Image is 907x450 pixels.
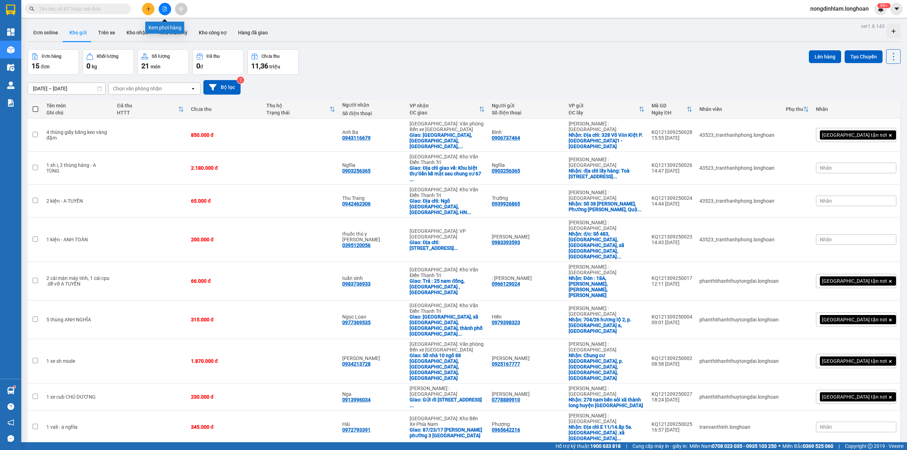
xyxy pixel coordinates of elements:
div: Số điện thoại [342,111,402,116]
span: file-add [162,6,167,11]
div: Đã thu [207,54,220,59]
span: ⚪️ [778,445,781,448]
span: aim [179,6,184,11]
div: Giao: Tổ dân phố 4, phường Phạm Ngũ Lão, Thủy Nguyên, Hải Phòng. Đối diện Media Mart Ngũ Lão [410,132,485,149]
div: : Minh tâm [492,275,562,281]
div: 0906737464 [492,135,520,141]
div: 09:01 [DATE] [652,320,692,325]
div: Tạo kho hàng mới [886,24,901,38]
span: message [7,435,14,442]
div: [GEOGRAPHIC_DATA]: Văn phòng Bến xe [GEOGRAPHIC_DATA] [410,121,485,132]
div: Số lượng [152,54,170,59]
div: 1.870.000 đ [191,358,259,364]
div: 1 sh i, 2 thùng hàng - A TÙNG [46,162,110,174]
div: 0934213728 [342,361,371,367]
div: 15:55 [DATE] [652,135,692,141]
div: HTTT [117,110,178,116]
div: Nhật Trường [492,391,562,397]
div: Số điện thoại [492,110,562,116]
div: [PERSON_NAME] : [GEOGRAPHIC_DATA] [569,305,644,317]
span: 0 [86,62,90,70]
span: kg [92,64,97,69]
div: Trạng thái [266,110,329,116]
button: Đã thu0đ [192,49,244,75]
div: 1 kiện - ANH TOÀN [46,237,110,242]
span: | [839,442,840,450]
div: [PERSON_NAME] : [GEOGRAPHIC_DATA] [569,264,644,275]
div: 14:44 [DATE] [652,201,692,207]
div: 200.000 đ [191,237,259,242]
div: 0903256365 [342,168,371,174]
span: ... [617,254,621,259]
svg: open [190,86,196,91]
div: 16:57 [DATE] [652,427,692,433]
div: Nhận: Chung cư Era Town, p. Phú Mỹ, quận 7, HCM [569,353,644,381]
th: Toggle SortBy [113,100,187,119]
div: Giao: Số nhà 10 ngõ 88 Cầu Đất, An Biên, Lê Chân, Hải Phòng [410,353,485,381]
span: ... [454,245,458,251]
span: Miền Bắc [782,442,833,450]
div: KQ121309250023 [652,234,692,240]
button: Kho gửi [64,24,92,41]
div: Nhận: Địa chỉ: 328 Võ Văn Kiệt P. Cô Giang Q.1 - Chợ Nga [569,132,644,149]
div: 1 xe cub CHÚ DƯƠNG [46,394,110,400]
div: 65.000 đ [191,198,259,204]
div: 14:43 [DATE] [652,240,692,245]
div: KQ121309250024 [652,195,692,201]
button: Bộ lọc [203,80,241,95]
div: 2.180.000 đ [191,165,259,171]
div: [GEOGRAPHIC_DATA]: Kho Văn Điển Thanh Trì [410,154,485,165]
div: Nghĩa [342,162,402,168]
span: Nhãn [820,424,832,430]
div: Giao: Trả : 25 nam đồng, đống đa , Hà Nội [410,278,485,295]
span: triệu [269,64,280,69]
div: 0977369535 [342,320,371,325]
button: file-add [159,3,171,15]
div: [PERSON_NAME] : [GEOGRAPHIC_DATA] [569,121,644,132]
div: Phượng [492,421,562,427]
div: 0395120056 [342,242,371,248]
span: [GEOGRAPHIC_DATA] tận nơi [822,394,887,400]
span: plus [146,6,151,11]
span: Nhãn [820,165,832,171]
img: warehouse-icon [7,64,15,71]
div: 18:24 [DATE] [652,397,692,403]
div: phanthithanhthuytongdai.longhoan [699,358,779,364]
div: 345.000 đ [191,424,259,430]
th: Toggle SortBy [648,100,696,119]
div: ĐC giao [410,110,479,116]
img: solution-icon [7,99,15,107]
span: nongdinhlam.longhoan [805,4,874,13]
div: Ghi chú [46,110,110,116]
button: Số lượng21món [137,49,189,75]
button: Khối lượng0kg [83,49,134,75]
div: [GEOGRAPHIC_DATA]: Kho Văn Điển Thanh Trì [410,187,485,198]
div: [PERSON_NAME] : [GEOGRAPHIC_DATA] [569,157,644,168]
div: Anh Ba [342,129,402,135]
span: ... [458,331,462,337]
div: tranvanthinh.longhoan [699,424,779,430]
span: search [29,6,34,11]
button: Đơn hàng15đơn [28,49,79,75]
img: dashboard-icon [7,28,15,36]
th: Toggle SortBy [263,100,338,119]
div: Người nhận [342,102,402,108]
div: KQ121309250028 [652,129,692,135]
div: 0966129024 [492,281,520,287]
div: 66.000 đ [191,278,259,284]
div: [PERSON_NAME] : [GEOGRAPHIC_DATA] [569,220,644,231]
div: phanthithanhthuytongdai.longhoan [699,394,779,400]
span: question-circle [7,403,14,410]
div: phanthithanhthuytongdai.longhoan [699,317,779,322]
div: [PERSON_NAME] : [GEOGRAPHIC_DATA] [410,386,485,397]
span: 15 [32,62,39,70]
div: Nghĩa [492,162,562,168]
div: KQ121309250017 [652,275,692,281]
div: 12:11 [DATE] [652,281,692,287]
div: [PERSON_NAME] : [GEOGRAPHIC_DATA] [569,413,644,424]
span: ... [637,207,642,212]
strong: 0369 525 060 [803,443,833,449]
div: 315.000 đ [191,317,259,322]
button: Trên xe [92,24,121,41]
button: aim [175,3,187,15]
